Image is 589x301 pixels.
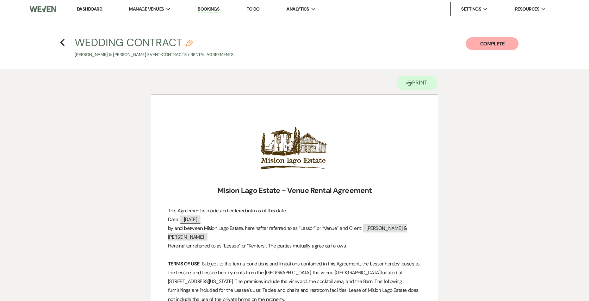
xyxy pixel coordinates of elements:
button: WEDDING CONTRACT[PERSON_NAME] & [PERSON_NAME] Event•Contracts / Rental Agreements [75,37,234,58]
p: [PERSON_NAME] & [PERSON_NAME] Event • Contracts / Rental Agreements [75,51,234,58]
span: Manage Venues [129,6,164,13]
img: Weven Logo [30,2,56,17]
p: Date: [168,215,421,224]
img: Screen Shot 2023-02-01 at 8.37.57 PM.png [258,126,329,171]
span: Settings [461,6,481,13]
span: Resources [515,6,539,13]
a: Dashboard [77,6,102,12]
a: To Do [247,6,260,12]
u: TERMS OF USE. [168,261,201,267]
span: Analytics [286,6,309,13]
a: Bookings [198,6,219,13]
button: Print [397,76,437,90]
button: Complete [466,37,519,50]
span: [DATE] [180,215,201,224]
span: [PERSON_NAME] & [PERSON_NAME] [168,224,407,241]
p: Hereinafter referred to as “Lessee” or “Renters”. The parties mutually agree as follows: [168,242,421,250]
p: by and between Mision Lago Estate, hereinafter referred to as “Lessor” or “Venue” and Client: [168,224,421,242]
p: This Agreement is made and entered into as of this date, [168,206,421,215]
strong: Mision Lago Estate - Venue Rental Agreement [217,186,372,195]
